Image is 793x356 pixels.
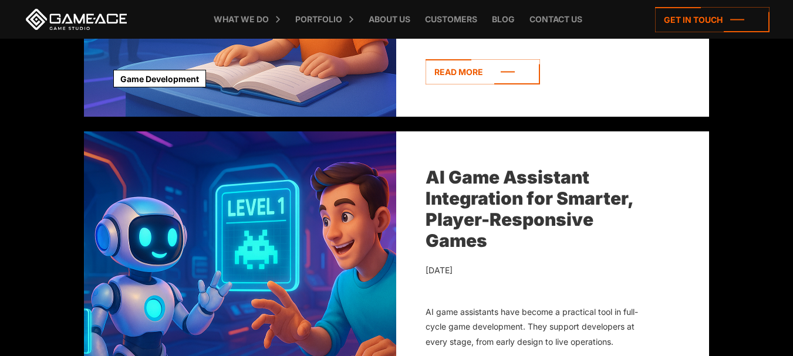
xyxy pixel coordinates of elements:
a: AI Game Assistant Integration for Smarter, Player-Responsive Games [426,167,633,251]
div: AI game assistants have become a practical tool in full-cycle game development. They support deve... [426,304,656,350]
div: [DATE] [426,263,656,278]
a: Read more [426,59,540,84]
a: Get in touch [655,7,770,32]
a: Game Development [113,70,206,87]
